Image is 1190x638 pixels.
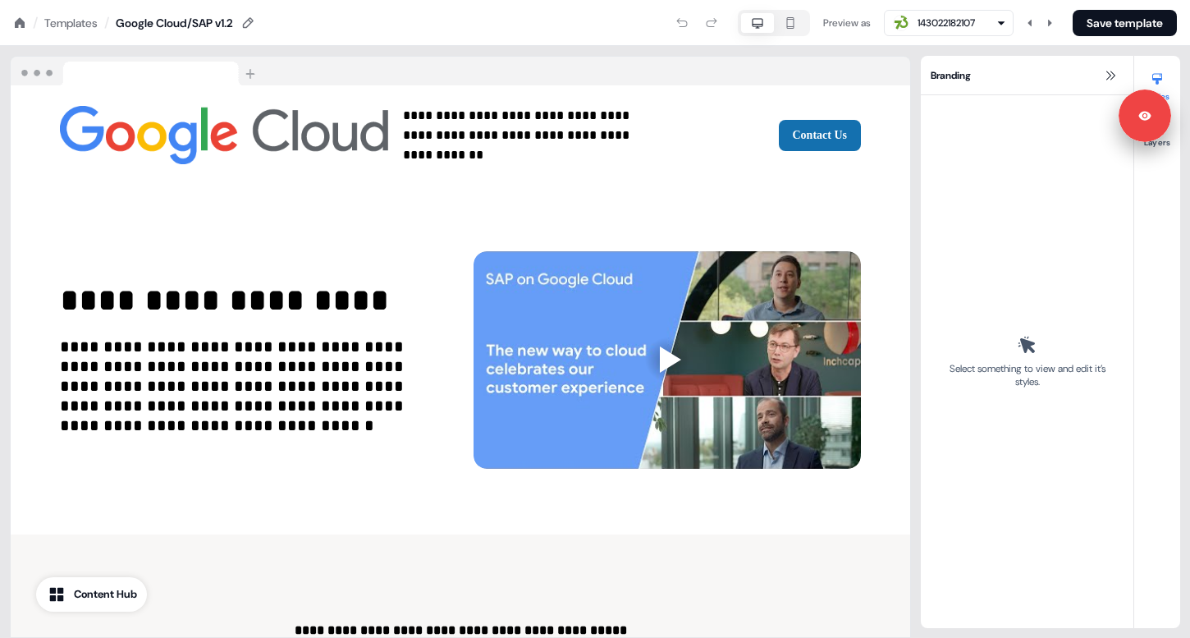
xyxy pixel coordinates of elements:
[116,15,233,31] div: Google Cloud/SAP v1.2
[823,15,871,31] div: Preview as
[656,120,861,151] div: Contact Us
[884,10,1014,36] button: 143022182107
[1134,66,1180,102] button: Styles
[11,57,263,86] img: Browser topbar
[44,15,98,31] a: Templates
[779,120,862,151] button: Contact Us
[104,14,109,32] div: /
[74,586,137,603] div: Content Hub
[921,56,1133,95] div: Branding
[33,14,38,32] div: /
[36,577,147,612] button: Content Hub
[918,15,975,31] div: 143022182107
[1073,10,1177,36] button: Save template
[944,362,1110,388] div: Select something to view and edit it’s styles.
[60,99,388,172] img: Image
